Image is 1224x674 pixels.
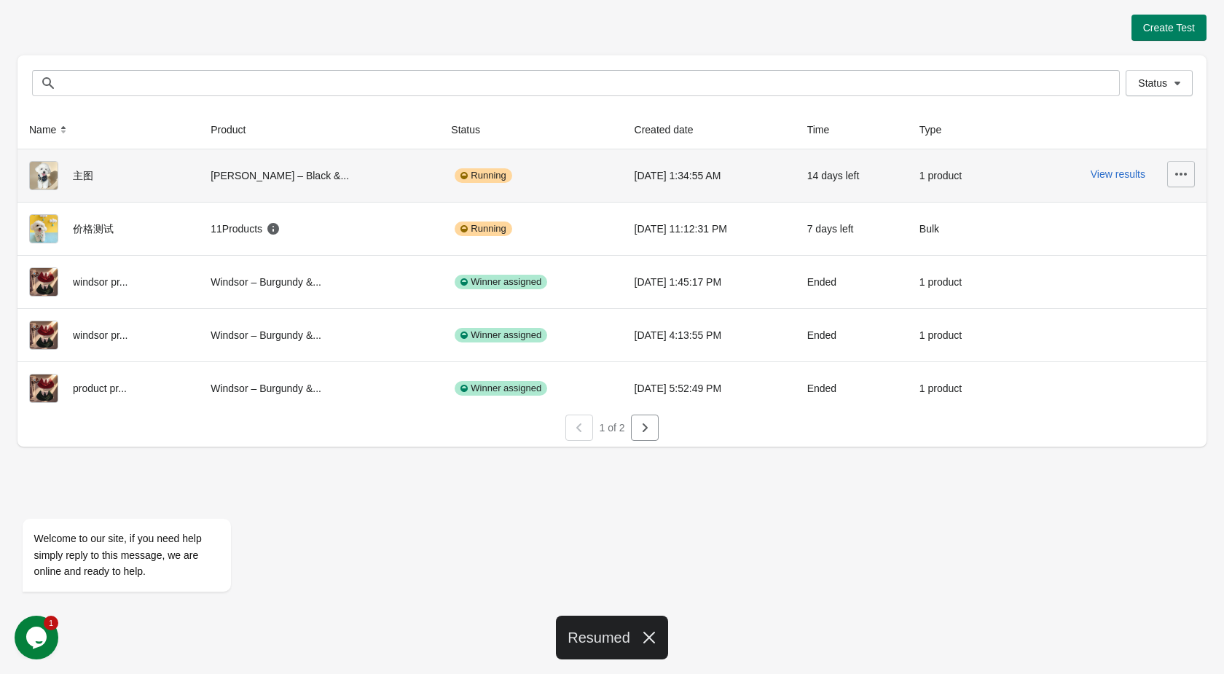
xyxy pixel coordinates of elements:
[29,374,187,403] div: product pr...
[445,117,501,143] button: Status
[455,381,547,396] div: Winner assigned
[29,321,187,350] div: windsor pr...
[23,117,76,143] button: Name
[635,267,784,297] div: [DATE] 1:45:17 PM
[455,222,511,236] div: Running
[919,374,994,403] div: 1 product
[1143,22,1195,34] span: Create Test
[635,374,784,403] div: [DATE] 5:52:49 PM
[807,161,896,190] div: 14 days left
[599,422,624,434] span: 1 of 2
[455,328,547,342] div: Winner assigned
[807,214,896,243] div: 7 days left
[919,321,994,350] div: 1 product
[455,168,511,183] div: Running
[211,222,280,236] div: 11 Products
[205,117,266,143] button: Product
[29,267,187,297] div: windsor pr...
[211,267,428,297] div: Windsor – Burgundy &...
[29,214,187,243] div: 价格测试
[919,214,994,243] div: Bulk
[807,267,896,297] div: Ended
[211,374,428,403] div: Windsor – Burgundy &...
[635,321,784,350] div: [DATE] 4:13:55 PM
[635,161,784,190] div: [DATE] 1:34:55 AM
[15,616,61,659] iframe: chat widget
[29,161,187,190] div: 主图
[807,321,896,350] div: Ended
[807,374,896,403] div: Ended
[635,214,784,243] div: [DATE] 11:12:31 PM
[15,387,277,608] iframe: chat widget
[919,161,994,190] div: 1 product
[455,275,547,289] div: Winner assigned
[1131,15,1207,41] button: Create Test
[211,321,428,350] div: Windsor – Burgundy &...
[211,161,428,190] div: [PERSON_NAME] – Black &...
[629,117,714,143] button: Created date
[801,117,850,143] button: Time
[1138,77,1167,89] span: Status
[1126,70,1193,96] button: Status
[1091,168,1145,180] button: View results
[919,267,994,297] div: 1 product
[556,616,668,659] div: Resumed
[914,117,962,143] button: Type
